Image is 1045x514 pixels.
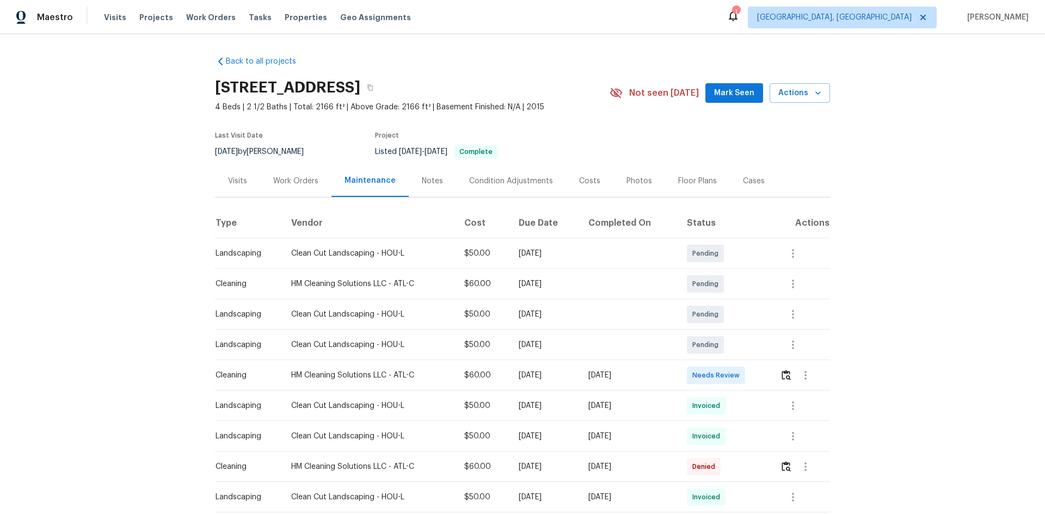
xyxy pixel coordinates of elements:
div: Landscaping [216,309,274,320]
span: Project [375,132,399,139]
span: Pending [692,309,723,320]
th: Actions [771,208,830,238]
div: $60.00 [464,370,501,381]
span: Complete [455,148,497,155]
div: $50.00 [464,400,501,411]
div: Clean Cut Landscaping - HOU-L [291,339,447,350]
th: Completed On [580,208,678,238]
div: [DATE] [588,431,669,442]
span: Projects [139,12,173,23]
th: Status [678,208,771,238]
div: [DATE] [588,370,669,381]
div: [DATE] [519,309,571,320]
div: $50.00 [464,339,501,350]
button: Mark Seen [705,83,763,103]
th: Vendor [282,208,456,238]
div: Work Orders [273,176,318,187]
img: Review Icon [782,461,791,472]
button: Actions [770,83,830,103]
span: Actions [778,86,821,100]
span: [DATE] [215,148,238,156]
div: Cleaning [216,370,274,381]
div: Landscaping [216,248,274,259]
button: Copy Address [360,78,380,97]
span: Invoiced [692,431,724,442]
div: 1 [732,7,740,17]
div: Landscaping [216,492,274,503]
img: Review Icon [782,370,791,380]
div: $50.00 [464,248,501,259]
div: by [PERSON_NAME] [215,145,317,158]
div: Cases [743,176,765,187]
div: HM Cleaning Solutions LLC - ATL-C [291,278,447,289]
span: Last Visit Date [215,132,263,139]
span: Not seen [DATE] [629,88,699,98]
div: $50.00 [464,309,501,320]
button: Review Icon [780,454,792,480]
div: Clean Cut Landscaping - HOU-L [291,492,447,503]
div: Floor Plans [678,176,717,187]
div: [DATE] [519,370,571,381]
div: Visits [228,176,247,187]
div: [DATE] [519,461,571,472]
div: [DATE] [519,278,571,289]
div: Notes [422,176,443,187]
span: Invoiced [692,492,724,503]
span: Pending [692,339,723,350]
span: [PERSON_NAME] [963,12,1029,23]
span: - [399,148,447,156]
div: Maintenance [345,175,396,186]
span: Maestro [37,12,73,23]
div: $50.00 [464,431,501,442]
div: $60.00 [464,278,501,289]
span: Mark Seen [714,86,754,100]
a: Back to all projects [215,56,319,67]
span: Tasks [249,14,272,21]
div: Clean Cut Landscaping - HOU-L [291,309,447,320]
span: Work Orders [186,12,236,23]
div: HM Cleaning Solutions LLC - ATL-C [291,461,447,472]
span: Properties [285,12,327,23]
div: Photos [626,176,652,187]
div: Landscaping [216,431,274,442]
span: Listed [375,148,498,156]
div: $60.00 [464,461,501,472]
div: Condition Adjustments [469,176,553,187]
button: Review Icon [780,362,792,388]
div: Costs [579,176,600,187]
div: Cleaning [216,461,274,472]
div: Clean Cut Landscaping - HOU-L [291,431,447,442]
div: [DATE] [588,492,669,503]
span: 4 Beds | 2 1/2 Baths | Total: 2166 ft² | Above Grade: 2166 ft² | Basement Finished: N/A | 2015 [215,102,610,113]
div: [DATE] [519,431,571,442]
th: Cost [456,208,510,238]
th: Due Date [510,208,580,238]
div: [DATE] [519,492,571,503]
th: Type [215,208,282,238]
div: Cleaning [216,278,274,289]
div: Clean Cut Landscaping - HOU-L [291,400,447,411]
div: [DATE] [519,339,571,350]
h2: [STREET_ADDRESS] [215,82,360,93]
div: [DATE] [519,248,571,259]
div: Landscaping [216,339,274,350]
div: HM Cleaning Solutions LLC - ATL-C [291,370,447,381]
div: [DATE] [519,400,571,411]
span: [DATE] [399,148,422,156]
span: [GEOGRAPHIC_DATA], [GEOGRAPHIC_DATA] [757,12,912,23]
span: Invoiced [692,400,724,411]
span: [DATE] [425,148,447,156]
div: [DATE] [588,461,669,472]
span: Needs Review [692,370,744,381]
span: Geo Assignments [340,12,411,23]
span: Pending [692,278,723,289]
div: $50.00 [464,492,501,503]
div: [DATE] [588,400,669,411]
span: Visits [104,12,126,23]
span: Denied [692,461,720,472]
span: Pending [692,248,723,259]
div: Landscaping [216,400,274,411]
div: Clean Cut Landscaping - HOU-L [291,248,447,259]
